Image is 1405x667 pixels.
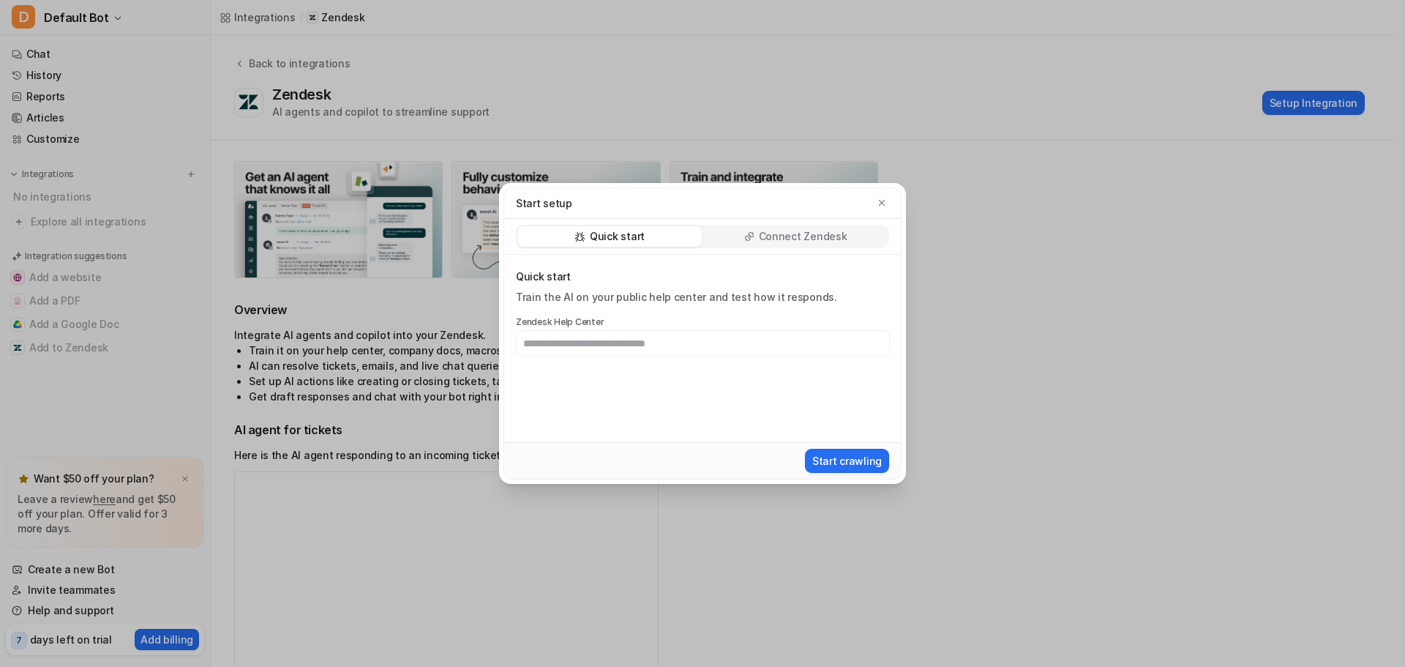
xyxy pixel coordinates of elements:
p: Quick start [516,269,889,284]
button: Start crawling [805,449,889,473]
p: Train the AI on your public help center and test how it responds. [516,290,889,305]
p: Quick start [590,229,645,244]
p: Start setup [516,195,572,211]
label: Zendesk Help Center [516,316,889,328]
p: Connect Zendesk [759,229,847,244]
